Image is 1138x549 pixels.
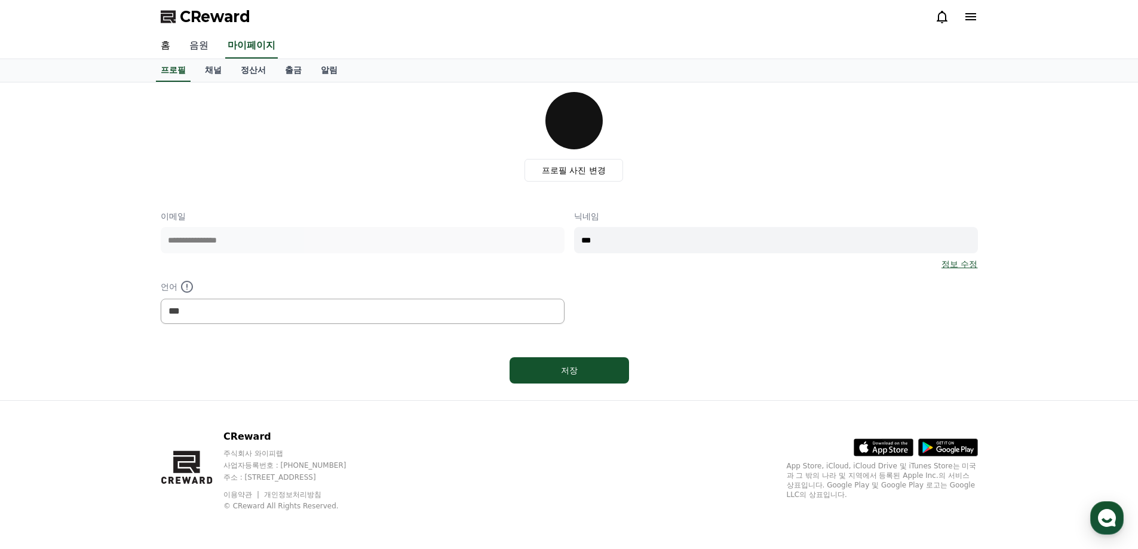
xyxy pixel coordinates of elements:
a: 정보 수정 [941,258,977,270]
a: 이용약관 [223,490,261,499]
label: 프로필 사진 변경 [524,159,623,182]
a: 설정 [154,379,229,409]
span: 홈 [38,397,45,406]
p: CReward [223,430,369,444]
p: 이메일 [161,210,565,222]
p: 주소 : [STREET_ADDRESS] [223,473,369,482]
p: 언어 [161,280,565,294]
span: 대화 [109,397,124,407]
a: 대화 [79,379,154,409]
img: profile_image [545,92,603,149]
p: © CReward All Rights Reserved. [223,501,369,511]
a: 홈 [4,379,79,409]
a: 정산서 [231,59,275,82]
a: 프로필 [156,59,191,82]
div: 저장 [533,364,605,376]
a: 출금 [275,59,311,82]
p: 주식회사 와이피랩 [223,449,369,458]
a: 알림 [311,59,347,82]
a: 홈 [151,33,180,59]
a: 개인정보처리방침 [264,490,321,499]
span: 설정 [185,397,199,406]
p: 닉네임 [574,210,978,222]
a: 마이페이지 [225,33,278,59]
a: CReward [161,7,250,26]
button: 저장 [510,357,629,384]
span: CReward [180,7,250,26]
p: App Store, iCloud, iCloud Drive 및 iTunes Store는 미국과 그 밖의 나라 및 지역에서 등록된 Apple Inc.의 서비스 상표입니다. Goo... [787,461,978,499]
p: 사업자등록번호 : [PHONE_NUMBER] [223,461,369,470]
a: 채널 [195,59,231,82]
a: 음원 [180,33,218,59]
